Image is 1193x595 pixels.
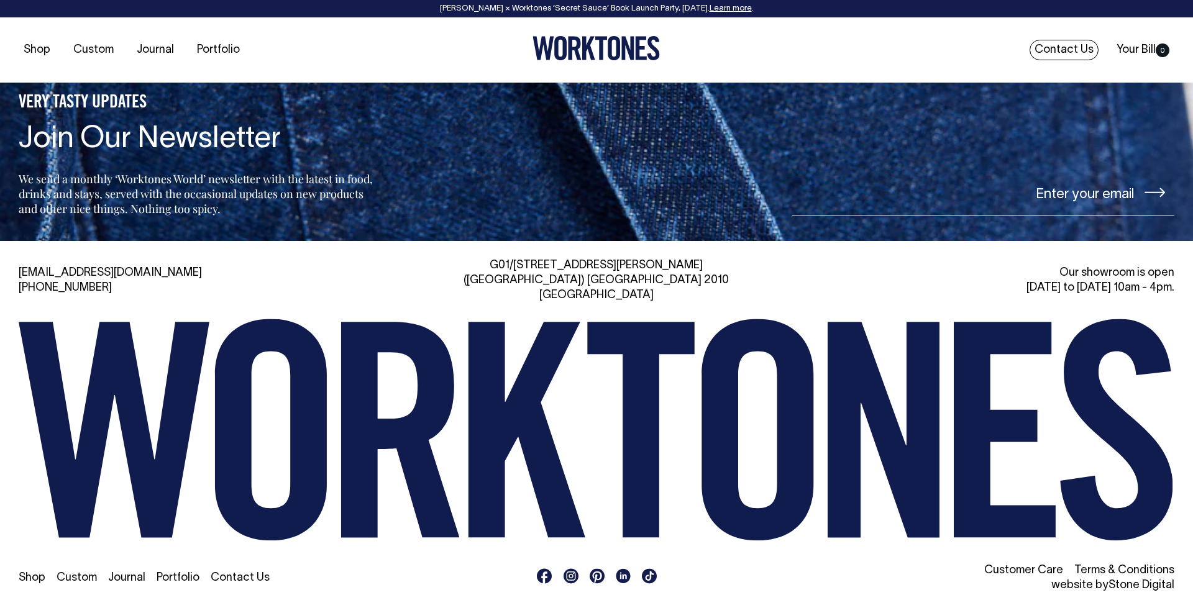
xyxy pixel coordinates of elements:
div: [PERSON_NAME] × Worktones ‘Secret Sauce’ Book Launch Party, [DATE]. . [12,4,1181,13]
a: Contact Us [211,573,270,583]
a: Terms & Conditions [1074,565,1174,576]
a: Stone Digital [1108,580,1174,591]
h4: Join Our Newsletter [19,124,377,157]
a: Portfolio [157,573,199,583]
p: We send a monthly ‘Worktones World’ newsletter with the latest in food, drinks and stays, served ... [19,171,377,216]
li: website by [802,578,1174,593]
a: Your Bill0 [1112,40,1174,60]
a: Shop [19,40,55,60]
input: Enter your email [792,170,1174,216]
a: [EMAIL_ADDRESS][DOMAIN_NAME] [19,268,202,278]
div: G01/[STREET_ADDRESS][PERSON_NAME] ([GEOGRAPHIC_DATA]) [GEOGRAPHIC_DATA] 2010 [GEOGRAPHIC_DATA] [410,258,783,303]
h5: VERY TASTY UPDATES [19,93,377,114]
a: Portfolio [192,40,245,60]
a: Learn more [710,5,752,12]
a: [PHONE_NUMBER] [19,283,112,293]
a: Custom [68,40,119,60]
a: Customer Care [984,565,1063,576]
a: Shop [19,573,45,583]
a: Journal [132,40,179,60]
div: Our showroom is open [DATE] to [DATE] 10am - 4pm. [802,266,1174,296]
a: Journal [108,573,145,583]
span: 0 [1156,43,1169,57]
a: Contact Us [1030,40,1099,60]
a: Custom [57,573,97,583]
